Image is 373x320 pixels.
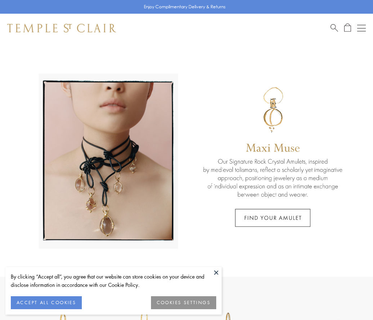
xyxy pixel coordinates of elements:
a: Search [330,23,338,32]
button: COOKIES SETTINGS [151,296,216,309]
a: Open Shopping Bag [344,23,351,32]
button: ACCEPT ALL COOKIES [11,296,82,309]
p: Enjoy Complimentary Delivery & Returns [144,3,226,10]
div: By clicking “Accept all”, you agree that our website can store cookies on your device and disclos... [11,272,216,289]
img: Temple St. Clair [7,24,116,32]
button: Open navigation [357,24,366,32]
